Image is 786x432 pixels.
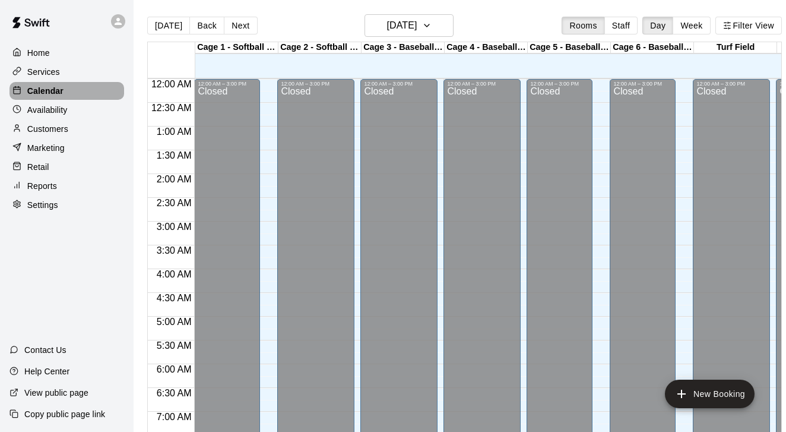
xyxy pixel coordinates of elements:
p: Customers [27,123,68,135]
p: Copy public page link [24,408,105,420]
button: Next [224,17,257,34]
p: Services [27,66,60,78]
button: Back [189,17,224,34]
button: Rooms [562,17,604,34]
div: 12:00 AM – 3:00 PM [613,81,672,87]
span: 4:30 AM [154,293,195,303]
button: Staff [604,17,638,34]
button: [DATE] [147,17,190,34]
button: Filter View [715,17,782,34]
span: 1:00 AM [154,127,195,137]
span: 4:00 AM [154,269,195,279]
p: View public page [24,387,88,399]
div: 12:00 AM – 3:00 PM [696,81,766,87]
a: Services [9,63,124,81]
div: 12:00 AM – 3:00 PM [530,81,589,87]
div: Turf Field [694,42,777,53]
p: Calendar [27,85,64,97]
span: 5:30 AM [154,340,195,351]
div: Cage 4 - Baseball (Triple Play) [445,42,528,53]
span: 2:00 AM [154,174,195,184]
p: Retail [27,161,49,173]
span: 12:00 AM [148,79,195,89]
div: Cage 5 - Baseball (HitTrax) [528,42,611,53]
span: 6:30 AM [154,388,195,398]
p: Reports [27,180,57,192]
span: 5:00 AM [154,317,195,327]
p: Marketing [27,142,65,154]
span: 2:30 AM [154,198,195,208]
div: Cage 1 - Softball (Hack Attack) [195,42,278,53]
button: Week [673,17,710,34]
span: 1:30 AM [154,150,195,160]
span: 3:30 AM [154,245,195,256]
p: Settings [27,199,58,211]
span: 12:30 AM [148,103,195,113]
span: 3:00 AM [154,222,195,232]
div: 12:00 AM – 3:00 PM [447,81,517,87]
a: Availability [9,101,124,119]
div: Cage 6 - Baseball (Hack Attack Hand-fed Machine) [611,42,694,53]
div: 12:00 AM – 3:00 PM [198,81,256,87]
div: 12:00 AM – 3:00 PM [281,81,351,87]
a: Calendar [9,82,124,100]
a: Marketing [9,139,124,157]
button: [DATE] [365,14,454,37]
a: Retail [9,158,124,176]
div: 12:00 AM – 3:00 PM [364,81,434,87]
div: Cage 3 - Baseball (Triple Play) [362,42,445,53]
div: Cage 2 - Softball (Triple Play) [278,42,362,53]
p: Contact Us [24,344,66,356]
span: 7:00 AM [154,412,195,422]
p: Help Center [24,365,69,377]
span: 6:00 AM [154,364,195,374]
p: Home [27,47,50,59]
h6: [DATE] [386,17,417,34]
button: Day [642,17,673,34]
a: Customers [9,120,124,138]
a: Reports [9,177,124,195]
p: Availability [27,104,68,116]
a: Home [9,44,124,62]
a: Settings [9,196,124,214]
button: add [665,380,755,408]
